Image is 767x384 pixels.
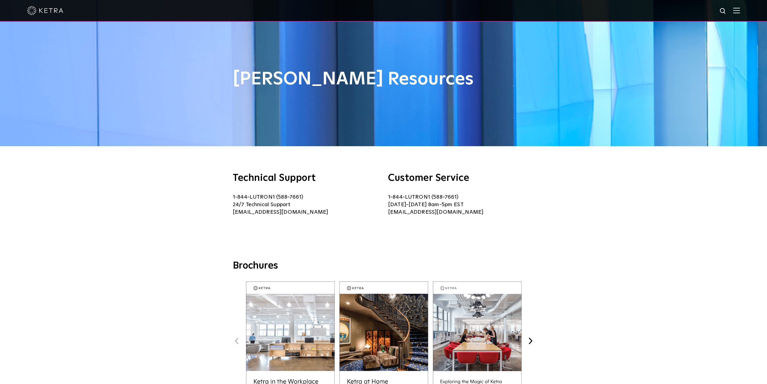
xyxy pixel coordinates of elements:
[388,173,534,183] h3: Customer Service
[233,337,241,345] button: Previous
[233,69,534,89] h1: [PERSON_NAME] Resources
[233,260,534,272] h3: Brochures
[719,8,727,15] img: search icon
[388,194,534,216] p: 1-844-LUTRON1 (588-7661) [DATE]-[DATE] 8am-5pm EST [EMAIL_ADDRESS][DOMAIN_NAME]
[233,194,379,216] p: 1-844-LUTRON1 (588-7661) 24/7 Technical Support
[233,209,328,215] a: [EMAIL_ADDRESS][DOMAIN_NAME]
[526,337,534,345] button: Next
[233,173,379,183] h3: Technical Support
[733,8,740,13] img: Hamburger%20Nav.svg
[27,6,63,15] img: ketra-logo-2019-white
